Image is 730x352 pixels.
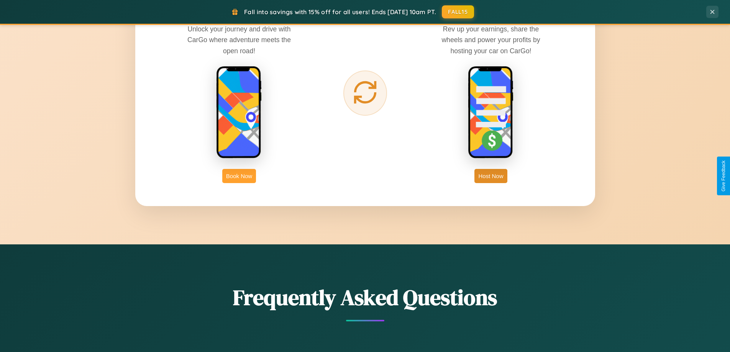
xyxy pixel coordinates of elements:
span: Fall into savings with 15% off for all users! Ends [DATE] 10am PT. [244,8,436,16]
p: Rev up your earnings, share the wheels and power your profits by hosting your car on CarGo! [433,24,548,56]
button: Host Now [474,169,507,183]
div: Give Feedback [721,160,726,192]
button: FALL15 [442,5,474,18]
img: rent phone [216,66,262,159]
p: Unlock your journey and drive with CarGo where adventure meets the open road! [182,24,297,56]
h2: Frequently Asked Questions [135,283,595,312]
img: host phone [468,66,514,159]
button: Book Now [222,169,256,183]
